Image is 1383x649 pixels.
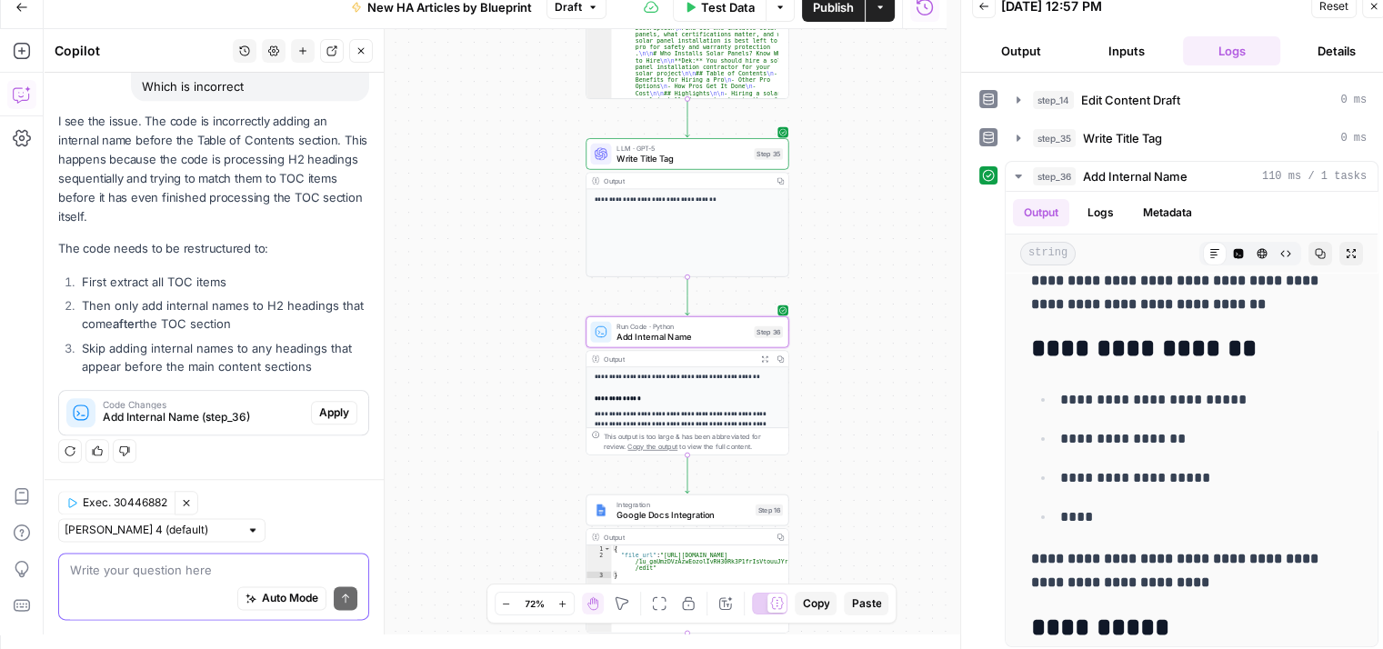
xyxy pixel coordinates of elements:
strong: after [113,316,139,331]
button: Output [972,36,1070,65]
span: Auto Mode [262,590,318,606]
button: Output [1013,199,1069,226]
span: step_35 [1033,129,1076,147]
button: Paste [844,592,888,615]
li: Then only add internal names to H2 headings that come the TOC section [77,296,369,333]
button: Auto Mode [237,586,326,610]
button: Exec. 30446882 [58,491,175,514]
div: 1 [586,545,611,552]
span: Run Code · Python [616,321,748,332]
button: Inputs [1077,36,1176,65]
span: Code Changes [103,400,304,409]
p: I see the issue. The code is incorrectly adding an internal name before the Table of Contents sec... [58,112,369,227]
button: Logs [1077,199,1125,226]
button: Logs [1183,36,1281,65]
img: Instagram%20post%20-%201%201.png [595,504,607,516]
span: Google Docs Integration [616,508,750,521]
span: Write Title Tag [1083,129,1162,147]
span: 0 ms [1340,130,1367,146]
button: Metadata [1132,199,1203,226]
div: Step 36 [754,326,783,338]
p: The code needs to be restructured to: [58,239,369,258]
div: 2 [586,552,611,572]
span: step_36 [1033,167,1076,185]
div: Output [604,532,768,543]
div: 3 [586,572,611,578]
span: Exec. 30446882 [83,494,167,511]
div: 110 ms / 1 tasks [1006,192,1378,646]
span: Add Internal Name (step_36) [103,409,304,425]
button: 0 ms [1006,85,1378,115]
span: Add Internal Name [1083,167,1188,185]
div: Step 16 [756,504,783,516]
div: Output [604,175,768,186]
g: Edge from step_35 to step_36 [686,276,689,315]
span: 72% [525,596,545,611]
li: First extract all TOC items [77,273,369,291]
button: 110 ms / 1 tasks [1006,162,1378,191]
div: Output [604,354,753,364]
div: IntegrationGoogle Docs IntegrationStep 16Output{ "file_url":"[URL][DOMAIN_NAME] /1u_gaUmzDVzAzwEo... [586,494,788,634]
span: Toggle code folding, rows 1 through 3 [604,545,611,552]
span: 0 ms [1340,92,1367,108]
div: Step 35 [754,148,783,160]
span: Write Title Tag [616,152,748,165]
span: Paste [851,595,881,612]
div: This output is too large & has been abbreviated for review. to view the full content. [604,431,783,452]
button: 0 ms [1006,124,1378,153]
span: step_14 [1033,91,1074,109]
span: Copy [802,595,829,612]
span: Edit Content Draft [1081,91,1180,109]
g: Edge from step_36 to step_16 [686,454,689,493]
span: LLM · GPT-5 [616,143,748,154]
span: Add Internal Name [616,330,748,343]
span: Copy the output [627,443,677,451]
span: string [1020,242,1076,265]
button: Copy [795,592,837,615]
g: Edge from step_14 to step_35 [686,99,689,137]
span: Apply [319,404,349,421]
span: 110 ms / 1 tasks [1262,168,1367,185]
li: Skip adding internal names to any headings that appear before the main content sections [77,339,369,375]
input: Claude Sonnet 4 (default) [65,521,239,539]
div: Copilot [55,42,227,60]
span: Integration [616,499,750,510]
button: Apply [311,401,357,424]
